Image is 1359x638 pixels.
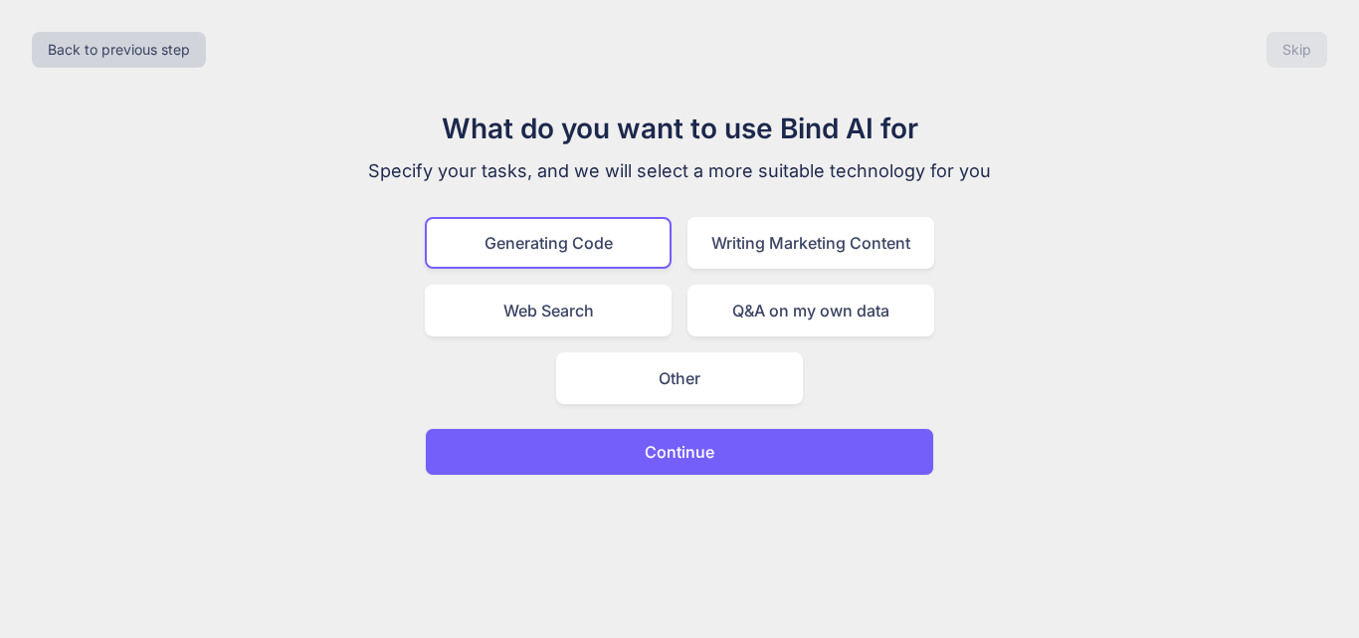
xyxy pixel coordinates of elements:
[645,440,714,464] p: Continue
[1266,32,1327,68] button: Skip
[425,428,934,476] button: Continue
[687,217,934,269] div: Writing Marketing Content
[345,107,1014,149] h1: What do you want to use Bind AI for
[687,285,934,336] div: Q&A on my own data
[345,157,1014,185] p: Specify your tasks, and we will select a more suitable technology for you
[425,217,672,269] div: Generating Code
[32,32,206,68] button: Back to previous step
[425,285,672,336] div: Web Search
[556,352,803,404] div: Other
